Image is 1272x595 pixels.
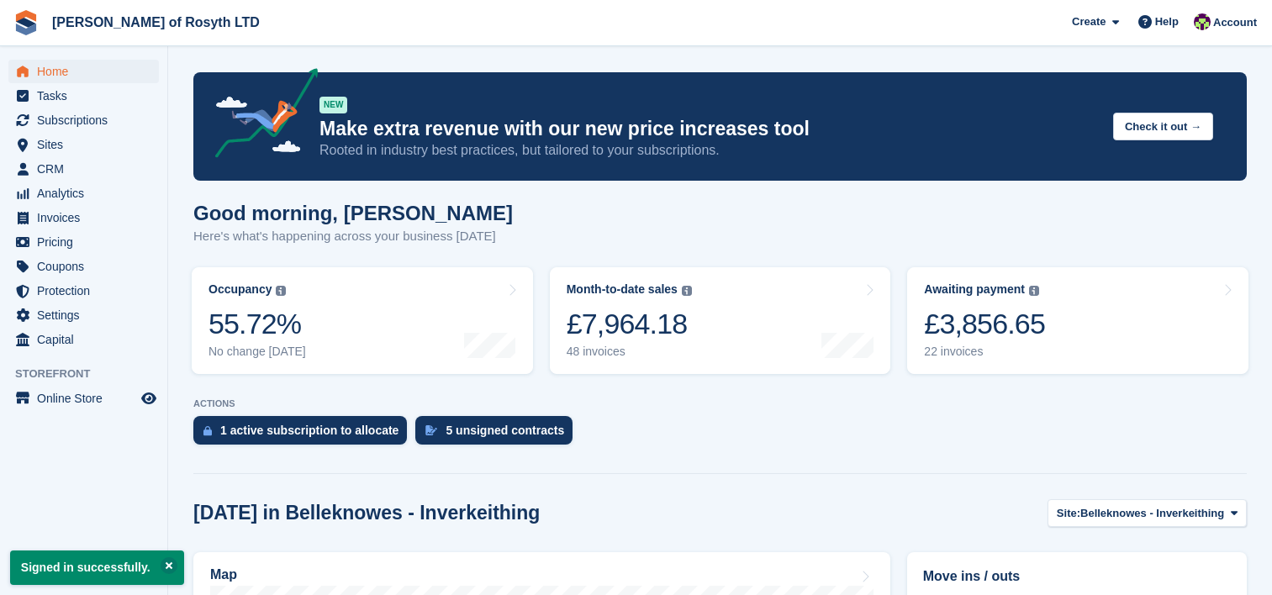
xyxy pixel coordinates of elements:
[37,255,138,278] span: Coupons
[8,206,159,229] a: menu
[8,230,159,254] a: menu
[193,227,513,246] p: Here's what's happening across your business [DATE]
[924,307,1045,341] div: £3,856.65
[924,282,1025,297] div: Awaiting payment
[567,345,692,359] div: 48 invoices
[1194,13,1211,30] img: Nina Briggs
[1213,14,1257,31] span: Account
[1072,13,1106,30] span: Create
[1029,286,1039,296] img: icon-info-grey-7440780725fd019a000dd9b08b2336e03edf1995a4989e88bcd33f0948082b44.svg
[37,133,138,156] span: Sites
[37,303,138,327] span: Settings
[37,387,138,410] span: Online Store
[924,345,1045,359] div: 22 invoices
[37,157,138,181] span: CRM
[8,133,159,156] a: menu
[907,267,1248,374] a: Awaiting payment £3,856.65 22 invoices
[319,97,347,113] div: NEW
[37,230,138,254] span: Pricing
[208,307,306,341] div: 55.72%
[8,255,159,278] a: menu
[1057,505,1080,522] span: Site:
[37,279,138,303] span: Protection
[193,398,1247,409] p: ACTIONS
[319,117,1100,141] p: Make extra revenue with our new price increases tool
[37,328,138,351] span: Capital
[13,10,39,35] img: stora-icon-8386f47178a22dfd0bd8f6a31ec36ba5ce8667c1dd55bd0f319d3a0aa187defe.svg
[8,60,159,83] a: menu
[220,424,398,437] div: 1 active subscription to allocate
[1080,505,1224,522] span: Belleknowes - Inverkeithing
[8,279,159,303] a: menu
[208,282,272,297] div: Occupancy
[8,84,159,108] a: menu
[319,141,1100,160] p: Rooted in industry best practices, but tailored to your subscriptions.
[193,502,540,524] h2: [DATE] in Belleknowes - Inverkeithing
[1048,499,1247,527] button: Site: Belleknowes - Inverkeithing
[8,108,159,132] a: menu
[8,303,159,327] a: menu
[210,567,237,582] h2: Map
[425,425,437,435] img: contract_signature_icon-13c848040528278c33f63329250d36e43548de30e8caae1d1a13099fd9432cc5.svg
[8,182,159,205] a: menu
[682,286,692,296] img: icon-info-grey-7440780725fd019a000dd9b08b2336e03edf1995a4989e88bcd33f0948082b44.svg
[1113,113,1213,140] button: Check it out →
[208,345,306,359] div: No change [DATE]
[201,68,319,164] img: price-adjustments-announcement-icon-8257ccfd72463d97f412b2fc003d46551f7dbcb40ab6d574587a9cd5c0d94...
[193,416,415,453] a: 1 active subscription to allocate
[10,550,184,585] p: Signed in successfully.
[8,328,159,351] a: menu
[446,424,564,437] div: 5 unsigned contracts
[1155,13,1179,30] span: Help
[193,202,513,224] h1: Good morning, [PERSON_NAME]
[15,366,167,382] span: Storefront
[567,282,678,297] div: Month-to-date sales
[276,286,286,296] img: icon-info-grey-7440780725fd019a000dd9b08b2336e03edf1995a4989e88bcd33f0948082b44.svg
[203,425,212,436] img: active_subscription_to_allocate_icon-d502201f5373d7db506a760aba3b589e785aa758c864c3986d89f69b8ff3...
[192,267,533,374] a: Occupancy 55.72% No change [DATE]
[8,387,159,410] a: menu
[37,84,138,108] span: Tasks
[8,157,159,181] a: menu
[37,182,138,205] span: Analytics
[37,60,138,83] span: Home
[550,267,891,374] a: Month-to-date sales £7,964.18 48 invoices
[567,307,692,341] div: £7,964.18
[415,416,581,453] a: 5 unsigned contracts
[45,8,267,36] a: [PERSON_NAME] of Rosyth LTD
[923,566,1231,587] h2: Move ins / outs
[37,108,138,132] span: Subscriptions
[37,206,138,229] span: Invoices
[139,388,159,408] a: Preview store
